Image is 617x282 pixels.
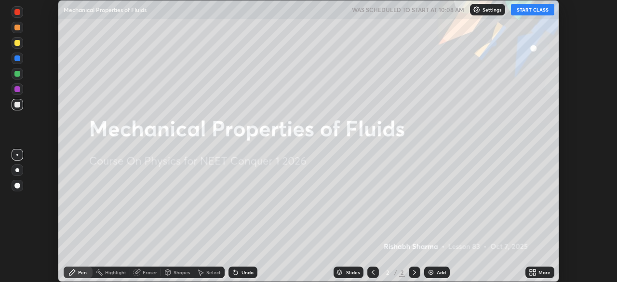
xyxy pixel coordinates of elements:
p: Mechanical Properties of Fluids [64,6,147,13]
div: More [538,270,550,275]
div: Slides [346,270,360,275]
div: 2 [399,268,405,277]
div: Pen [78,270,87,275]
img: class-settings-icons [473,6,481,13]
div: Add [437,270,446,275]
h5: WAS SCHEDULED TO START AT 10:08 AM [352,5,464,14]
button: START CLASS [511,4,554,15]
div: Select [206,270,221,275]
div: Shapes [174,270,190,275]
p: Settings [483,7,501,12]
div: Highlight [105,270,126,275]
img: add-slide-button [427,269,435,276]
div: / [394,269,397,275]
div: Undo [241,270,254,275]
div: Eraser [143,270,157,275]
div: 2 [383,269,392,275]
